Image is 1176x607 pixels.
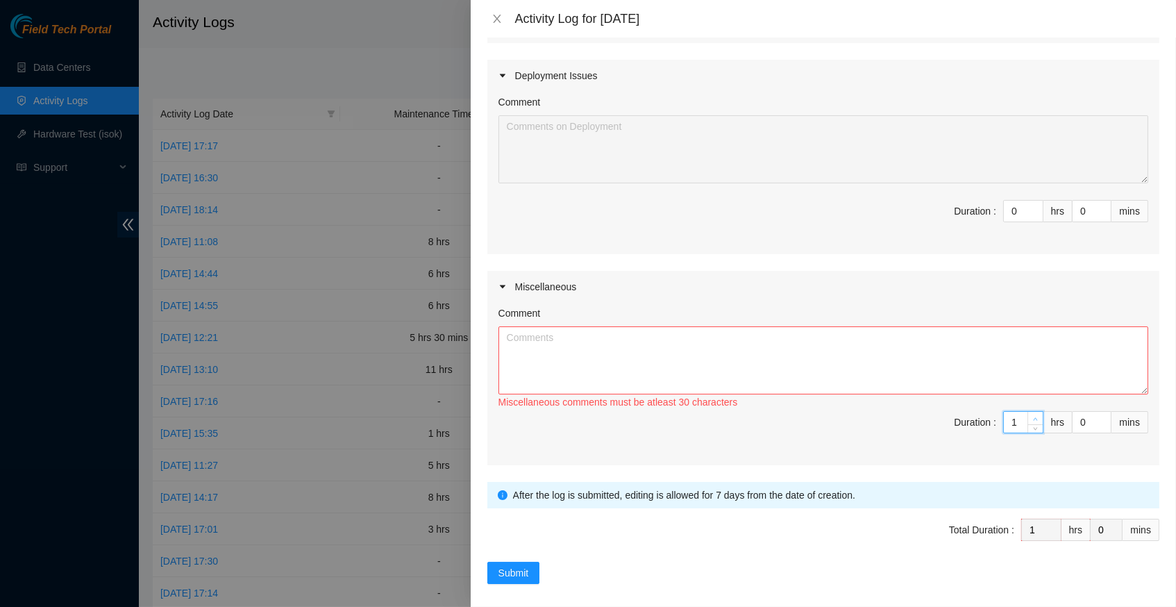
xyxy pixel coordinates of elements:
span: caret-right [498,283,507,291]
span: Submit [498,565,529,581]
button: Submit [487,562,540,584]
div: Miscellaneous [487,271,1159,303]
div: mins [1111,411,1148,433]
span: info-circle [498,490,507,500]
div: Deployment Issues [487,60,1159,92]
span: close [492,13,503,24]
span: up [1032,415,1040,423]
label: Comment [498,306,541,321]
div: hrs [1043,200,1073,222]
label: Comment [498,94,541,110]
textarea: Comment [498,326,1148,394]
button: Close [487,13,507,26]
span: down [1032,425,1040,433]
div: Miscellaneous comments must be atleast 30 characters [498,394,1148,409]
span: Increase Value [1027,412,1043,424]
div: After the log is submitted, editing is allowed for 7 days from the date of creation. [513,488,1149,503]
div: hrs [1061,519,1091,541]
div: Duration : [954,415,996,430]
div: Total Duration : [949,522,1014,538]
div: mins [1111,200,1148,222]
div: mins [1123,519,1159,541]
span: Decrease Value [1027,424,1043,433]
span: caret-right [498,72,507,80]
div: hrs [1043,411,1073,433]
textarea: Comment [498,115,1148,183]
div: Activity Log for [DATE] [515,11,1159,26]
div: Duration : [954,203,996,219]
